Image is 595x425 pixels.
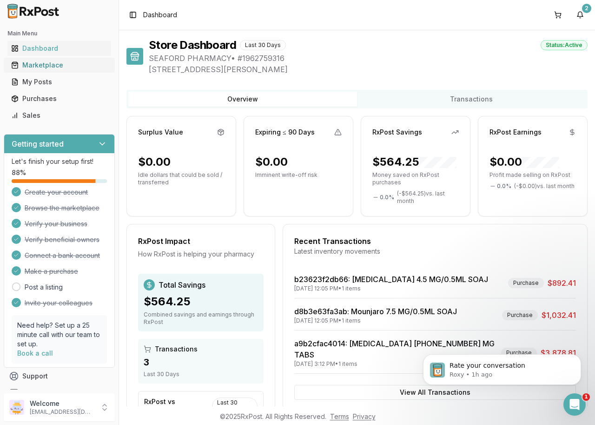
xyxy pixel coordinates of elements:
[149,38,236,53] h1: Store Dashboard
[582,4,591,13] div: 2
[514,182,575,190] span: ( - $0.00 ) vs. last month
[12,157,107,166] p: Let's finish your setup first!
[138,128,183,137] div: Surplus Value
[255,155,288,169] div: $0.00
[124,290,186,328] button: Help
[17,321,101,349] p: Need help? Set up a 25 minute call with our team to set up.
[21,314,40,320] span: Home
[7,30,111,37] h2: Main Menu
[149,53,588,64] span: SEAFORD PHARMACY • # 1962759316
[11,33,29,51] img: Profile image for Manuel
[294,317,457,324] div: [DATE] 12:05 PM • 1 items
[294,275,488,284] a: b23623f2db66: [MEDICAL_DATA] 4.5 MG/0.5ML SOAJ
[7,40,111,57] a: Dashboard
[294,285,488,292] div: [DATE] 12:05 PM • 1 items
[7,107,111,124] a: Sales
[138,155,171,169] div: $0.00
[128,92,357,107] button: Overview
[372,155,456,169] div: $564.25
[7,74,111,90] a: My Posts
[409,335,595,400] iframe: Intercom notifications message
[489,128,542,137] div: RxPost Earnings
[563,393,586,416] iframe: Intercom live chat
[508,278,544,288] div: Purchase
[4,385,115,401] button: Feedback
[357,92,586,107] button: Transactions
[489,155,559,169] div: $0.00
[25,267,78,276] span: Make a purchase
[25,188,88,197] span: Create your account
[7,90,111,107] a: Purchases
[11,77,107,87] div: My Posts
[397,190,459,205] span: ( - $564.25 ) vs. last month
[155,344,198,354] span: Transactions
[7,57,111,74] a: Marketplace
[330,412,349,420] a: Terms
[582,393,590,401] span: 1
[33,42,87,52] div: [PERSON_NAME]
[294,307,457,316] a: d8b3e63fa3ab: Mounjaro 7.5 MG/0.5ML SOAJ
[497,182,511,190] span: 0.0 %
[4,41,115,56] button: Dashboard
[212,398,258,415] div: Last 30 Days
[12,138,64,149] h3: Getting started
[4,58,115,73] button: Marketplace
[548,277,576,289] span: $892.41
[22,388,54,398] span: Feedback
[255,128,315,137] div: Expiring ≤ 90 Days
[294,360,497,368] div: [DATE] 3:12 PM • 1 items
[372,128,422,137] div: RxPost Savings
[43,262,143,281] button: Send us a message
[144,356,258,369] div: 3
[9,400,24,415] img: User avatar
[147,314,162,320] span: Help
[11,44,107,53] div: Dashboard
[294,247,576,256] div: Latest inventory movements
[4,74,115,89] button: My Posts
[144,311,258,326] div: Combined savings and earnings through RxPost
[502,310,538,320] div: Purchase
[149,64,588,75] span: [STREET_ADDRESS][PERSON_NAME]
[542,310,576,321] span: $1,032.41
[240,40,286,50] div: Last 30 Days
[25,219,87,229] span: Verify your business
[62,290,124,328] button: Messages
[138,171,225,186] p: Idle dollars that could be sold / transferred
[144,371,258,378] div: Last 30 Days
[33,33,119,40] span: Rate your conversation
[163,4,180,20] div: Close
[159,279,205,290] span: Total Savings
[144,294,258,309] div: $564.25
[69,4,119,20] h1: Messages
[138,236,264,247] div: RxPost Impact
[25,203,99,213] span: Browse the marketplace
[294,339,495,359] a: a9b2cfac4014: [MEDICAL_DATA] [PHONE_NUMBER] MG TABS
[75,314,111,320] span: Messages
[380,194,394,201] span: 0.0 %
[255,171,342,179] p: Imminent write-off risk
[144,397,212,416] div: RxPost vs Traditional
[30,399,94,408] p: Welcome
[11,111,107,120] div: Sales
[4,368,115,385] button: Support
[11,61,107,70] div: Marketplace
[372,171,459,186] p: Money saved on RxPost purchases
[89,42,115,52] div: • 1h ago
[143,10,177,20] nav: breadcrumb
[17,349,53,357] a: Book a call
[294,236,576,247] div: Recent Transactions
[25,251,100,260] span: Connect a bank account
[4,4,63,19] img: RxPost Logo
[11,94,107,103] div: Purchases
[4,91,115,106] button: Purchases
[25,283,63,292] a: Post a listing
[294,385,576,400] button: View All Transactions
[12,168,26,177] span: 88 %
[25,235,99,244] span: Verify beneficial owners
[25,298,93,308] span: Invite your colleagues
[541,40,588,50] div: Status: Active
[4,108,115,123] button: Sales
